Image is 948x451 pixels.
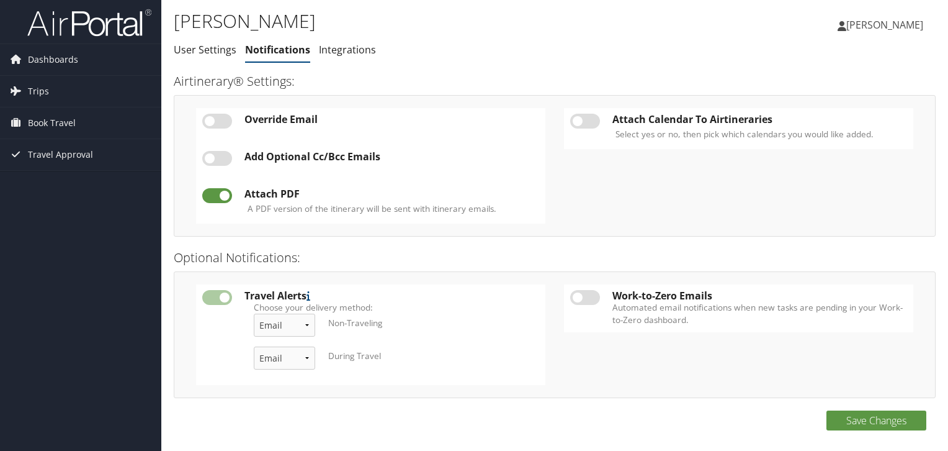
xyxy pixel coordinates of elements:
label: During Travel [328,350,381,362]
span: Dashboards [28,44,78,75]
div: Attach Calendar To Airtineraries [612,114,907,125]
label: Select yes or no, then pick which calendars you would like added. [615,128,874,140]
div: Travel Alerts [244,290,539,301]
a: Integrations [319,43,376,57]
a: [PERSON_NAME] [838,6,936,43]
div: Attach PDF [244,188,539,199]
label: A PDF version of the itinerary will be sent with itinerary emails. [248,203,496,215]
a: Notifications [245,43,310,57]
span: Book Travel [28,107,76,139]
h3: Optional Notifications: [174,249,936,266]
a: User Settings [174,43,236,57]
button: Save Changes [826,411,926,430]
span: Trips [28,76,49,107]
label: Choose your delivery method: [254,301,530,314]
div: Work-to-Zero Emails [612,290,907,301]
div: Add Optional Cc/Bcc Emails [244,151,539,162]
label: Non-Traveling [328,317,382,329]
div: Override Email [244,114,539,125]
label: Automated email notifications when new tasks are pending in your Work-to-Zero dashboard. [612,301,907,327]
img: airportal-logo.png [27,8,151,37]
h1: [PERSON_NAME] [174,8,682,34]
span: [PERSON_NAME] [846,18,923,32]
span: Travel Approval [28,139,93,170]
h3: Airtinerary® Settings: [174,73,936,90]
